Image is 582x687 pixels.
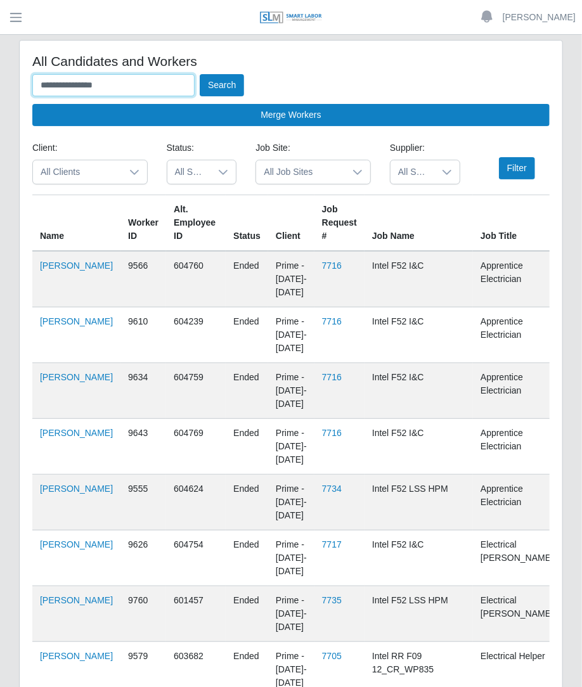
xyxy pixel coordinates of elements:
img: SLM Logo [259,11,323,25]
a: 7716 [322,316,342,326]
span: All Suppliers [391,160,434,184]
a: 7716 [322,260,342,271]
td: 604760 [166,251,226,307]
span: All Statuses [167,160,211,184]
th: Name [32,195,120,252]
td: 9626 [120,530,166,586]
span: All Job Sites [256,160,345,184]
td: Intel F52 LSS HPM [365,475,473,530]
a: 7717 [322,539,342,549]
a: [PERSON_NAME] [40,651,113,661]
td: Apprentice Electrician [473,475,561,530]
td: ended [226,475,268,530]
label: Job Site: [255,141,290,155]
td: Intel F52 I&C [365,251,473,307]
td: Intel F52 I&C [365,363,473,419]
td: Apprentice Electrician [473,307,561,363]
td: ended [226,251,268,307]
span: All Clients [33,160,122,184]
a: [PERSON_NAME] [40,372,113,382]
a: [PERSON_NAME] [40,484,113,494]
td: Prime - [DATE]-[DATE] [268,419,314,475]
td: Intel F52 I&C [365,307,473,363]
td: Prime - [DATE]-[DATE] [268,363,314,419]
th: Status [226,195,268,252]
a: [PERSON_NAME] [40,428,113,438]
a: [PERSON_NAME] [503,11,576,24]
td: ended [226,363,268,419]
td: 9760 [120,586,166,642]
td: ended [226,586,268,642]
td: Intel F52 I&C [365,530,473,586]
td: 9643 [120,419,166,475]
a: 7716 [322,372,342,382]
td: Prime - [DATE]-[DATE] [268,530,314,586]
th: Alt. Employee ID [166,195,226,252]
button: Search [200,74,244,96]
td: Apprentice Electrician [473,251,561,307]
th: Job Title [473,195,561,252]
th: Job Request # [314,195,365,252]
td: Electrical [PERSON_NAME] [473,586,561,642]
label: Status: [167,141,195,155]
th: Job Name [365,195,473,252]
label: Client: [32,141,58,155]
td: Prime - [DATE]-[DATE] [268,475,314,530]
td: 9634 [120,363,166,419]
td: 9555 [120,475,166,530]
h4: All Candidates and Workers [32,53,550,69]
td: 9566 [120,251,166,307]
td: Intel F52 I&C [365,419,473,475]
td: Apprentice Electrician [473,363,561,419]
a: [PERSON_NAME] [40,316,113,326]
a: 7716 [322,428,342,438]
td: 604769 [166,419,226,475]
td: Prime - [DATE]-[DATE] [268,586,314,642]
td: 604239 [166,307,226,363]
button: Filter [499,157,535,179]
th: Worker ID [120,195,166,252]
td: Prime - [DATE]-[DATE] [268,251,314,307]
td: 9610 [120,307,166,363]
a: 7705 [322,651,342,661]
td: 604754 [166,530,226,586]
a: 7735 [322,595,342,605]
a: 7734 [322,484,342,494]
td: Prime - [DATE]-[DATE] [268,307,314,363]
a: [PERSON_NAME] [40,539,113,549]
label: Supplier: [390,141,425,155]
td: ended [226,307,268,363]
a: [PERSON_NAME] [40,595,113,605]
button: Merge Workers [32,104,550,126]
td: Intel F52 LSS HPM [365,586,473,642]
th: Client [268,195,314,252]
td: 604759 [166,363,226,419]
td: 601457 [166,586,226,642]
td: 604624 [166,475,226,530]
td: ended [226,419,268,475]
td: Apprentice Electrician [473,419,561,475]
a: [PERSON_NAME] [40,260,113,271]
td: ended [226,530,268,586]
td: Electrical [PERSON_NAME] [473,530,561,586]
